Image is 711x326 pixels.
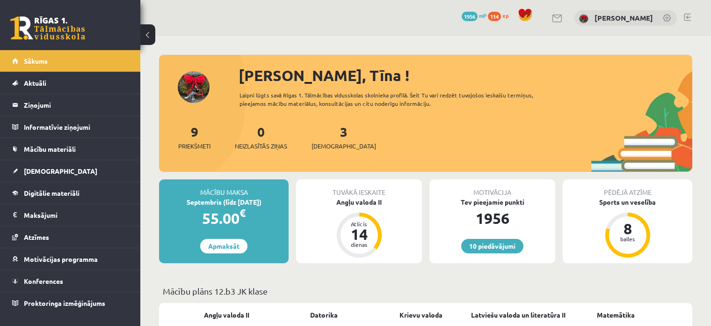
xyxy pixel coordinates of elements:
span: Konferences [24,277,63,285]
span: Neizlasītās ziņas [235,141,287,151]
a: Rīgas 1. Tālmācības vidusskola [10,16,85,40]
a: 0Neizlasītās ziņas [235,123,287,151]
a: Datorika [310,310,338,320]
a: Ziņojumi [12,94,129,116]
a: Mācību materiāli [12,138,129,160]
a: 9Priekšmeti [178,123,210,151]
span: Proktoringa izmēģinājums [24,299,105,307]
a: 10 piedāvājumi [461,239,523,253]
a: 3[DEMOGRAPHIC_DATA] [312,123,376,151]
a: Sports un veselība 8 balles [563,197,692,259]
a: Angļu valoda II Atlicis 14 dienas [296,197,422,259]
div: Tuvākā ieskaite [296,179,422,197]
div: Mācību maksa [159,179,289,197]
span: Mācību materiāli [24,145,76,153]
a: Apmaksāt [200,239,247,253]
a: 1956 mP [462,12,486,19]
a: Maksājumi [12,204,129,226]
div: Tev pieejamie punkti [429,197,555,207]
img: Tīna Šneidere [579,14,588,23]
span: Sākums [24,57,48,65]
div: Angļu valoda II [296,197,422,207]
div: [PERSON_NAME], Tīna ! [239,64,692,87]
span: 1956 [462,12,478,21]
a: Angļu valoda II [204,310,249,320]
a: Atzīmes [12,226,129,248]
span: 114 [488,12,501,21]
legend: Maksājumi [24,204,129,226]
div: Septembris (līdz [DATE]) [159,197,289,207]
div: balles [614,236,642,242]
span: mP [479,12,486,19]
div: 8 [614,221,642,236]
div: 55.00 [159,207,289,230]
div: Pēdējā atzīme [563,179,692,197]
a: Sākums [12,50,129,72]
div: dienas [345,242,373,247]
span: Priekšmeti [178,141,210,151]
legend: Informatīvie ziņojumi [24,116,129,138]
a: Matemātika [597,310,635,320]
div: Sports un veselība [563,197,692,207]
a: 114 xp [488,12,513,19]
span: xp [502,12,508,19]
a: Proktoringa izmēģinājums [12,292,129,314]
span: Digitālie materiāli [24,189,80,197]
div: 14 [345,227,373,242]
span: Motivācijas programma [24,255,98,263]
a: Motivācijas programma [12,248,129,270]
span: [DEMOGRAPHIC_DATA] [24,167,97,175]
a: Latviešu valoda un literatūra II [471,310,566,320]
a: [PERSON_NAME] [595,13,653,22]
a: Aktuāli [12,72,129,94]
span: Atzīmes [24,233,49,241]
span: € [239,206,246,220]
div: 1956 [429,207,555,230]
legend: Ziņojumi [24,94,129,116]
a: Informatīvie ziņojumi [12,116,129,138]
a: Konferences [12,270,129,292]
div: Laipni lūgts savā Rīgas 1. Tālmācības vidusskolas skolnieka profilā. Šeit Tu vari redzēt tuvojošo... [239,91,559,108]
a: Digitālie materiāli [12,182,129,204]
div: Motivācija [429,179,555,197]
div: Atlicis [345,221,373,227]
span: Aktuāli [24,79,46,87]
p: Mācību plāns 12.b3 JK klase [163,285,689,297]
span: [DEMOGRAPHIC_DATA] [312,141,376,151]
a: [DEMOGRAPHIC_DATA] [12,160,129,182]
a: Krievu valoda [399,310,443,320]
